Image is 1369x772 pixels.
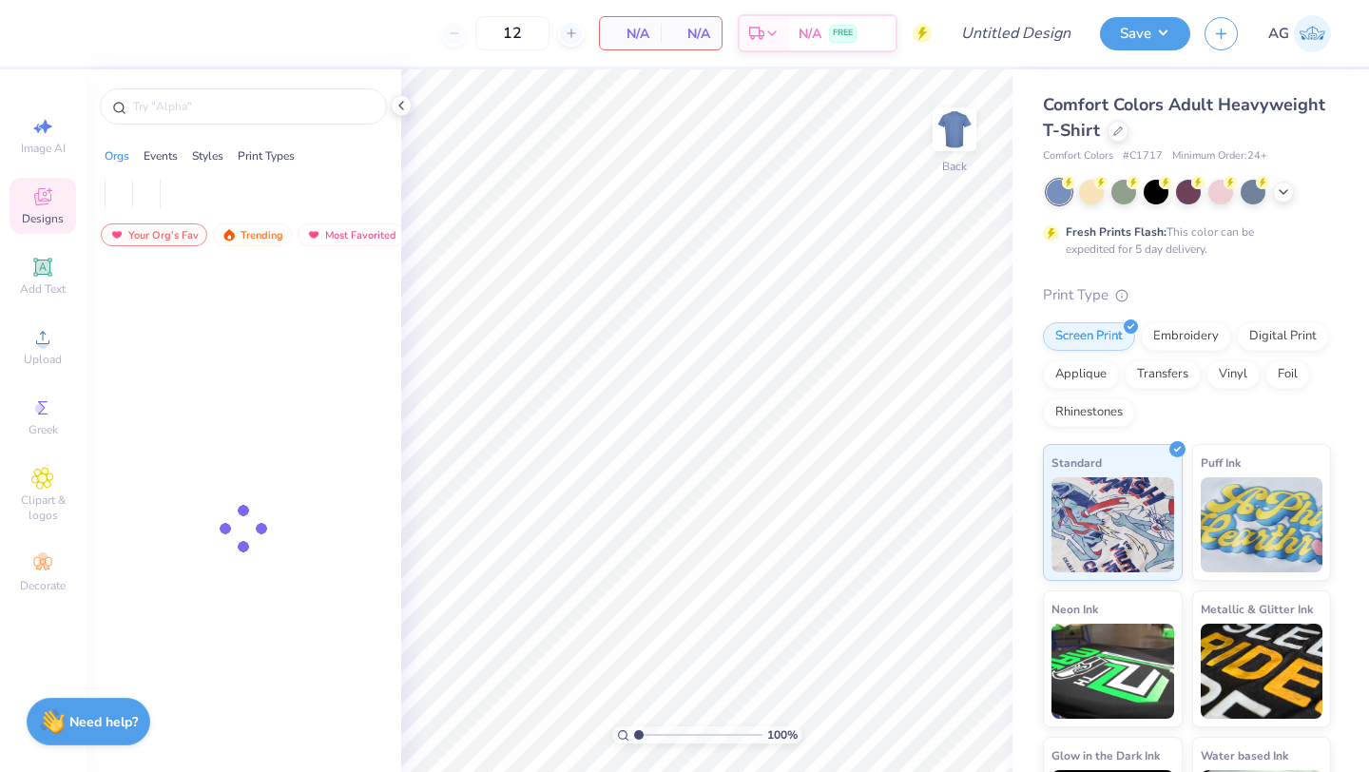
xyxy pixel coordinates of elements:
div: Transfers [1125,360,1201,389]
div: Your Org's Fav [101,223,207,246]
img: Avery Greene [1294,15,1331,52]
span: Metallic & Glitter Ink [1201,599,1313,619]
div: Embroidery [1141,322,1231,351]
span: AG [1268,23,1289,45]
span: Add Text [20,281,66,297]
span: Image AI [21,141,66,156]
span: Comfort Colors [1043,148,1113,164]
span: Greek [29,422,58,437]
img: most_fav.gif [306,228,321,241]
div: Applique [1043,360,1119,389]
span: N/A [611,24,649,44]
span: Decorate [20,578,66,593]
span: # C1717 [1123,148,1163,164]
span: FREE [833,27,853,40]
span: 100 % [767,726,798,743]
div: Foil [1265,360,1310,389]
input: Try "Alpha" [131,97,375,116]
img: Standard [1051,477,1174,572]
span: Water based Ink [1201,745,1288,765]
span: Comfort Colors Adult Heavyweight T-Shirt [1043,93,1325,142]
div: Trending [213,223,292,246]
span: Minimum Order: 24 + [1172,148,1267,164]
div: Orgs [105,147,129,164]
img: Back [935,110,974,148]
img: Neon Ink [1051,624,1174,719]
div: Print Types [238,147,295,164]
span: N/A [799,24,821,44]
div: Vinyl [1206,360,1260,389]
img: Metallic & Glitter Ink [1201,624,1323,719]
strong: Fresh Prints Flash: [1066,224,1167,240]
span: Designs [22,211,64,226]
span: Puff Ink [1201,453,1241,473]
span: Upload [24,352,62,367]
input: Untitled Design [946,14,1086,52]
img: trending.gif [222,228,237,241]
strong: Need help? [69,713,138,731]
div: Screen Print [1043,322,1135,351]
div: Back [942,158,967,175]
img: most_fav.gif [109,228,125,241]
div: Digital Print [1237,322,1329,351]
span: N/A [672,24,710,44]
span: Neon Ink [1051,599,1098,619]
div: Rhinestones [1043,398,1135,427]
div: Styles [192,147,223,164]
div: Most Favorited [298,223,405,246]
a: AG [1268,15,1331,52]
span: Clipart & logos [10,492,76,523]
div: Print Type [1043,284,1331,306]
img: Puff Ink [1201,477,1323,572]
input: – – [475,16,550,50]
span: Glow in the Dark Ink [1051,745,1160,765]
button: Save [1100,17,1190,50]
div: Events [144,147,178,164]
span: Standard [1051,453,1102,473]
div: This color can be expedited for 5 day delivery. [1066,223,1300,258]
